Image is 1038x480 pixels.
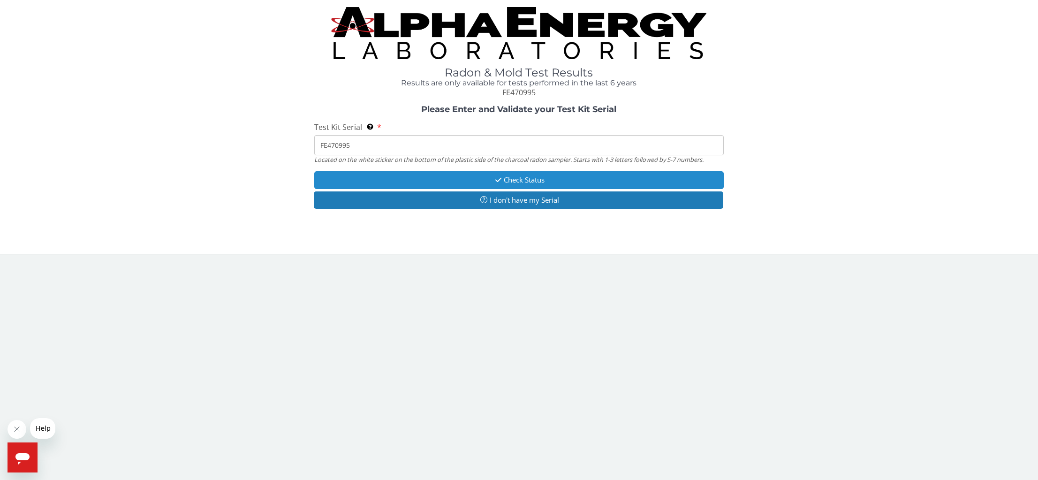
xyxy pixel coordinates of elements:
[314,79,724,87] h4: Results are only available for tests performed in the last 6 years
[8,420,26,439] iframe: Close message
[314,171,724,189] button: Check Status
[314,67,724,79] h1: Radon & Mold Test Results
[30,418,55,439] iframe: Message from company
[314,155,724,164] div: Located on the white sticker on the bottom of the plastic side of the charcoal radon sampler. Sta...
[314,122,362,132] span: Test Kit Serial
[502,87,536,98] span: FE470995
[331,7,706,59] img: TightCrop.jpg
[421,104,616,114] strong: Please Enter and Validate your Test Kit Serial
[8,442,38,472] iframe: Button to launch messaging window
[314,191,723,209] button: I don't have my Serial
